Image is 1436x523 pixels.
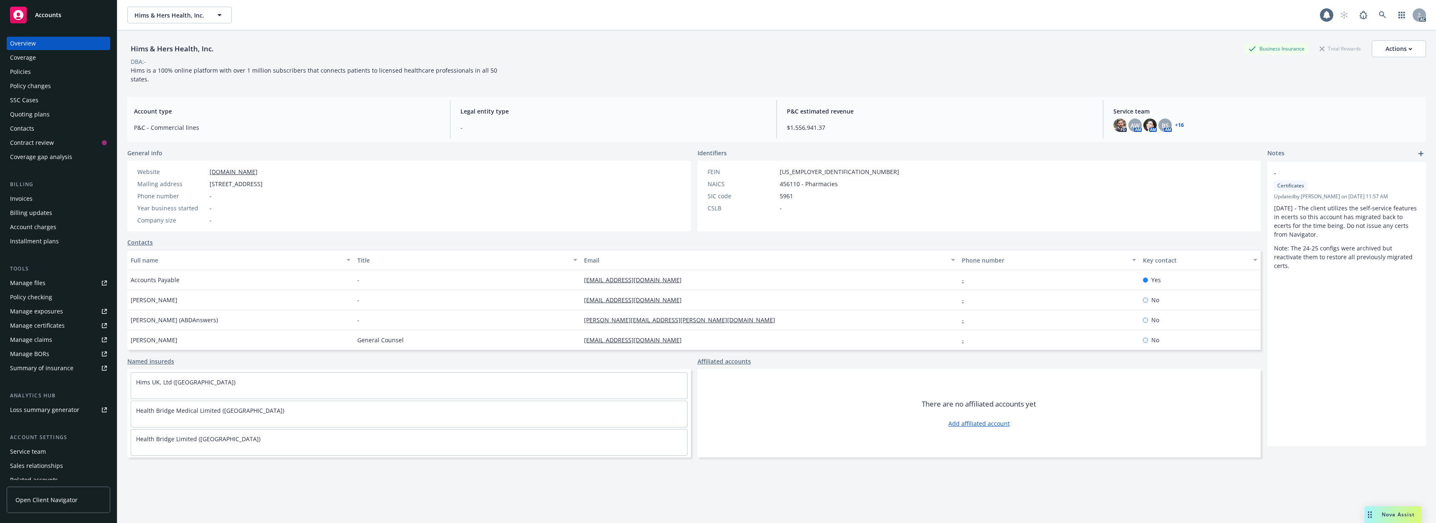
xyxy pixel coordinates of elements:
[1175,123,1184,128] a: +16
[137,167,206,176] div: Website
[210,179,263,188] span: [STREET_ADDRESS]
[7,108,110,121] a: Quoting plans
[131,256,341,265] div: Full name
[134,107,440,116] span: Account type
[7,433,110,442] div: Account settings
[7,206,110,220] a: Billing updates
[780,192,793,200] span: 5961
[10,108,50,121] div: Quoting plans
[127,149,162,157] span: General info
[7,93,110,107] a: SSC Cases
[10,150,72,164] div: Coverage gap analysis
[7,51,110,64] a: Coverage
[131,336,177,344] span: [PERSON_NAME]
[708,167,776,176] div: FEIN
[7,235,110,248] a: Installment plans
[1151,275,1161,284] span: Yes
[10,291,52,304] div: Policy checking
[922,399,1036,409] span: There are no affiliated accounts yet
[581,250,958,270] button: Email
[962,296,971,304] a: -
[1140,250,1261,270] button: Key contact
[131,296,177,304] span: [PERSON_NAME]
[1274,244,1419,270] p: Note: The 24-25 configs were archived but reactivate them to restore all previously migrated certs.
[7,65,110,78] a: Policies
[10,122,34,135] div: Contacts
[210,168,258,176] a: [DOMAIN_NAME]
[127,7,232,23] button: Hims & Hers Health, Inc.
[1143,119,1157,132] img: photo
[1336,7,1353,23] a: Start snowing
[7,459,110,472] a: Sales relationships
[1277,182,1304,189] span: Certificates
[962,256,1127,265] div: Phone number
[1151,336,1159,344] span: No
[7,361,110,375] a: Summary of insurance
[7,291,110,304] a: Policy checking
[354,250,581,270] button: Title
[1267,149,1284,159] span: Notes
[10,51,36,64] div: Coverage
[584,336,688,344] a: [EMAIL_ADDRESS][DOMAIN_NAME]
[10,37,36,50] div: Overview
[7,220,110,234] a: Account charges
[1372,40,1426,57] button: Actions
[131,275,179,284] span: Accounts Payable
[10,459,63,472] div: Sales relationships
[7,445,110,458] a: Service team
[7,473,110,487] a: Related accounts
[1130,121,1140,130] span: AW
[1355,7,1372,23] a: Report a Bug
[10,276,46,290] div: Manage files
[1162,121,1169,130] span: BS
[780,179,838,188] span: 456110 - Pharmacies
[7,319,110,332] a: Manage certificates
[15,495,78,504] span: Open Client Navigator
[10,136,54,149] div: Contract review
[460,123,766,132] span: -
[962,336,971,344] a: -
[357,275,359,284] span: -
[7,403,110,417] a: Loss summary generator
[1382,511,1415,518] span: Nova Assist
[1365,506,1421,523] button: Nova Assist
[584,276,688,284] a: [EMAIL_ADDRESS][DOMAIN_NAME]
[10,473,58,487] div: Related accounts
[127,238,153,247] a: Contacts
[460,107,766,116] span: Legal entity type
[134,11,207,20] span: Hims & Hers Health, Inc.
[134,123,440,132] span: P&C - Commercial lines
[35,12,61,18] span: Accounts
[357,256,568,265] div: Title
[1315,43,1365,54] div: Total Rewards
[708,192,776,200] div: SIC code
[7,305,110,318] a: Manage exposures
[1274,193,1419,200] span: Updated by [PERSON_NAME] on [DATE] 11:57 AM
[10,192,33,205] div: Invoices
[137,216,206,225] div: Company size
[10,93,38,107] div: SSC Cases
[787,123,1093,132] span: $1,556,941.37
[357,296,359,304] span: -
[1365,506,1375,523] div: Drag to move
[7,180,110,189] div: Billing
[127,43,217,54] div: Hims & Hers Health, Inc.
[948,419,1010,428] a: Add affiliated account
[1374,7,1391,23] a: Search
[1274,204,1419,239] p: [DATE] - The client utilizes the self-service features in ecerts so this account has migrated bac...
[7,79,110,93] a: Policy changes
[1113,107,1419,116] span: Service team
[7,150,110,164] a: Coverage gap analysis
[7,37,110,50] a: Overview
[584,296,688,304] a: [EMAIL_ADDRESS][DOMAIN_NAME]
[131,316,218,324] span: [PERSON_NAME] (ABDAnswers)
[1143,256,1248,265] div: Key contact
[7,333,110,346] a: Manage claims
[584,316,782,324] a: [PERSON_NAME][EMAIL_ADDRESS][PERSON_NAME][DOMAIN_NAME]
[10,319,65,332] div: Manage certificates
[780,204,782,212] span: -
[698,149,727,157] span: Identifiers
[137,192,206,200] div: Phone number
[7,347,110,361] a: Manage BORs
